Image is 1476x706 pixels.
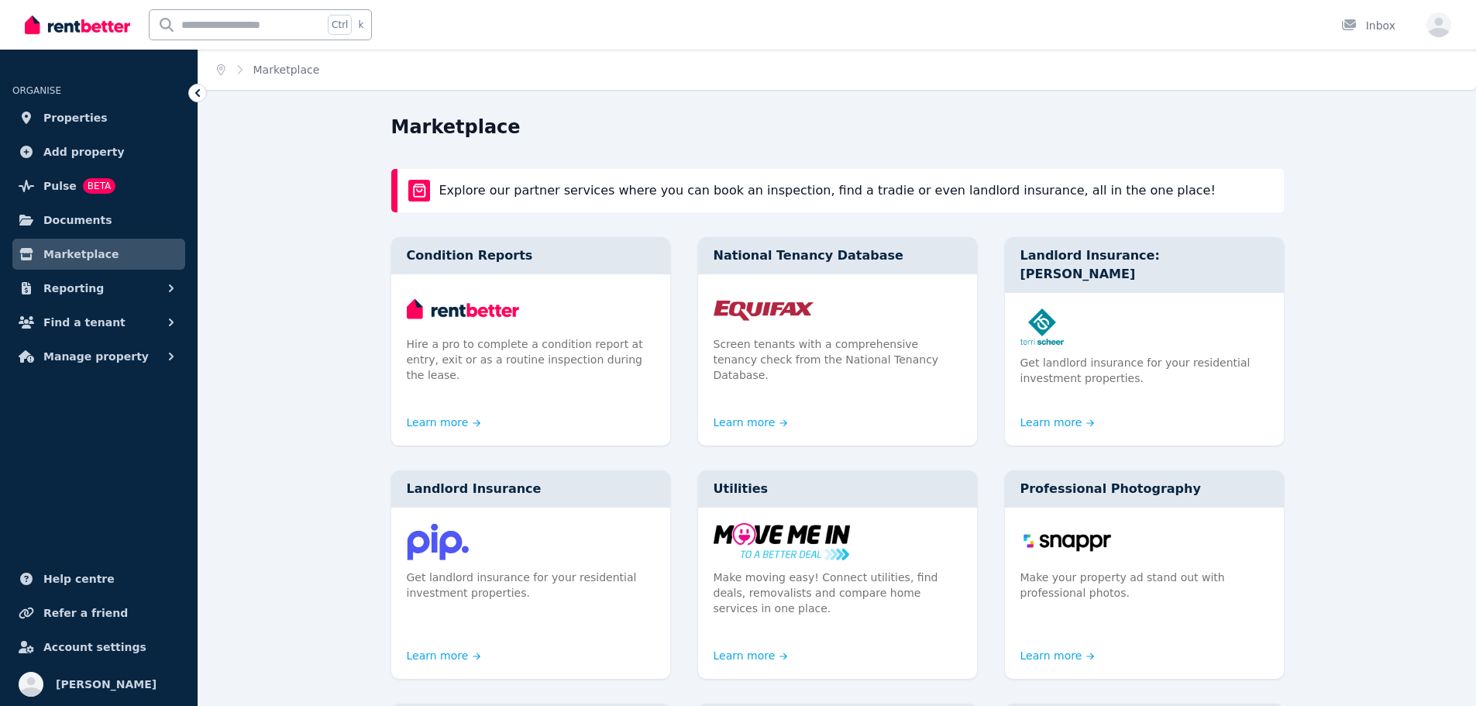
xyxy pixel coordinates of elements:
span: k [358,19,363,31]
span: Marketplace [253,62,320,77]
a: Help centre [12,563,185,594]
button: Find a tenant [12,307,185,338]
span: Marketplace [43,245,119,263]
span: Documents [43,211,112,229]
button: Reporting [12,273,185,304]
a: Learn more [1020,415,1095,430]
span: ORGANISE [12,85,61,96]
img: Professional Photography [1020,523,1268,560]
span: Refer a friend [43,604,128,622]
a: Learn more [714,648,788,663]
a: Learn more [407,415,481,430]
p: Hire a pro to complete a condition report at entry, exit or as a routine inspection during the le... [407,336,655,383]
p: Make moving easy! Connect utilities, find deals, removalists and compare home services in one place. [714,570,962,616]
span: Help centre [43,570,115,588]
a: Learn more [714,415,788,430]
div: National Tenancy Database [698,237,977,274]
a: Learn more [1020,648,1095,663]
a: Refer a friend [12,598,185,629]
div: Professional Photography [1005,470,1284,508]
span: Find a tenant [43,313,126,332]
span: BETA [83,178,115,194]
p: Make your property ad stand out with professional photos. [1020,570,1268,601]
span: Manage property [43,347,149,366]
span: [PERSON_NAME] [56,675,157,694]
span: Pulse [43,177,77,195]
button: Manage property [12,341,185,372]
div: Landlord Insurance: [PERSON_NAME] [1005,237,1284,293]
img: Landlord Insurance: Terri Scheer [1020,308,1268,346]
a: PulseBETA [12,170,185,201]
a: Properties [12,102,185,133]
span: Account settings [43,638,146,656]
div: Utilities [698,470,977,508]
img: RentBetter [25,13,130,36]
span: Ctrl [328,15,352,35]
a: Account settings [12,632,185,663]
nav: Breadcrumb [198,50,338,90]
div: Condition Reports [391,237,670,274]
span: Reporting [43,279,104,298]
img: Condition Reports [407,290,655,327]
a: Documents [12,205,185,236]
p: Get landlord insurance for your residential investment properties. [407,570,655,601]
a: Add property [12,136,185,167]
h1: Marketplace [391,115,521,139]
p: Get landlord insurance for your residential investment properties. [1020,355,1268,386]
p: Screen tenants with a comprehensive tenancy check from the National Tenancy Database. [714,336,962,383]
span: Add property [43,143,125,161]
a: Learn more [407,648,481,663]
img: Landlord Insurance [407,523,655,560]
span: Properties [43,108,108,127]
a: Marketplace [12,239,185,270]
img: rentBetter Marketplace [408,180,430,201]
img: Utilities [714,523,962,560]
div: Landlord Insurance [391,470,670,508]
p: Explore our partner services where you can book an inspection, find a tradie or even landlord ins... [439,181,1216,200]
div: Inbox [1341,18,1395,33]
img: National Tenancy Database [714,290,962,327]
